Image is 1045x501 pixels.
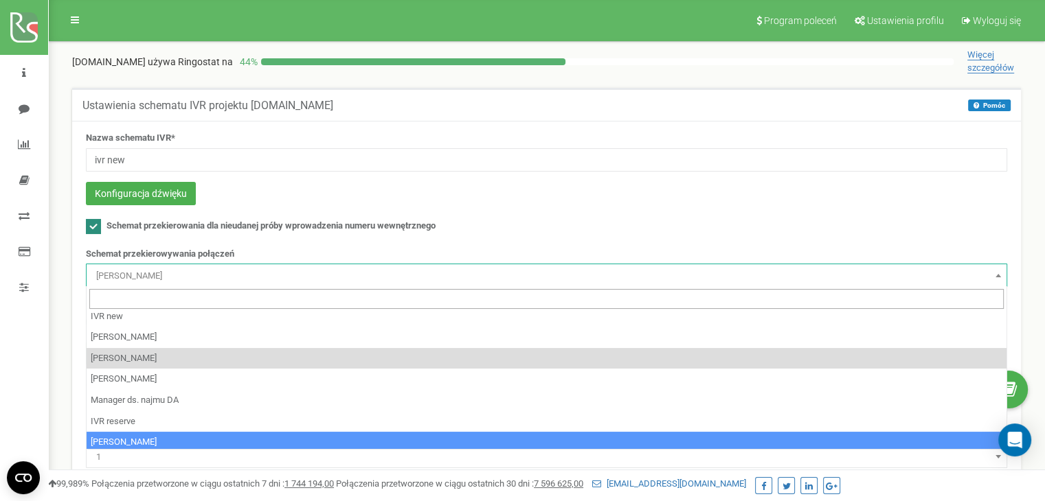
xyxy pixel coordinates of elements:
u: 1 744 194,00 [284,478,334,489]
p: 44 % [233,55,261,69]
label: Schemat przekierowywania połączeń [86,248,234,261]
span: Patrycja Juroszek [91,266,1002,286]
li: Manager ds. najmu DA [87,390,1007,411]
span: Połączenia przetworzone w ciągu ostatnich 30 dni : [336,478,583,489]
li: [PERSON_NAME] [87,348,1007,369]
h5: Ustawienia schematu IVR projektu [DOMAIN_NAME] [82,100,333,112]
span: Wyloguj się [973,15,1021,26]
u: 7 596 625,00 [534,478,583,489]
span: 99,989% [48,478,89,489]
img: ringostat logo [10,12,38,43]
span: 1 [91,447,1002,467]
li: IVR new [87,306,1007,327]
span: Ustawienia profilu [867,15,944,26]
span: Program poleceń [764,15,837,26]
li: [PERSON_NAME] [87,369,1007,390]
button: Open CMP widget [7,461,40,494]
a: [EMAIL_ADDRESS][DOMAIN_NAME] [592,478,746,489]
div: Open Intercom Messenger [998,423,1031,456]
span: Więcej szczegółów [967,49,1014,73]
button: Konfiguracja dźwięku [86,182,196,205]
li: [PERSON_NAME] [87,432,1007,453]
button: Pomóc [968,100,1011,111]
li: [PERSON_NAME] [87,327,1007,348]
span: Patrycja Juroszek [86,264,1007,287]
p: [DOMAIN_NAME] [72,55,233,69]
span: Schemat przekierowania dla nieudanej próby wprowadzenia numeru wewnętrznego [106,220,436,231]
span: Połączenia przetworzone w ciągu ostatnich 7 dni : [91,478,334,489]
label: Nazwa schematu IVR* [86,132,175,145]
li: IVR reserve [87,411,1007,432]
span: 1 [86,445,1007,468]
span: używa Ringostat na [148,56,233,67]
